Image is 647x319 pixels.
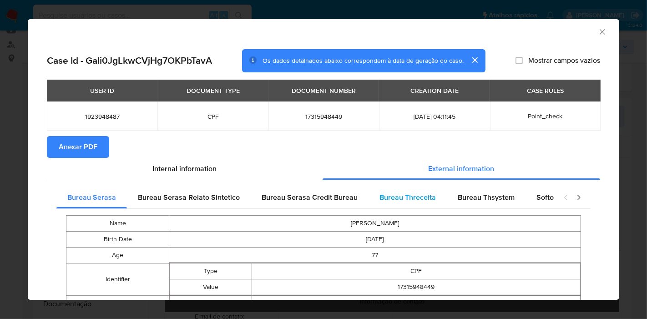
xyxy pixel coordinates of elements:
td: 77 [169,248,581,263]
button: Fechar a janela [598,27,606,35]
span: 1923948487 [58,112,147,121]
span: 17315948449 [279,112,368,121]
td: CPF [252,263,580,279]
span: Anexar PDF [59,137,97,157]
td: [PERSON_NAME] [169,216,581,232]
td: [DATE] [169,232,581,248]
td: 17315948449 [252,279,580,295]
span: Point_check [528,111,562,121]
span: Bureau Threceita [379,192,436,203]
div: closure-recommendation-modal [28,19,619,300]
h2: Case Id - Gali0JgLkwCVjHg7OKPbTavA [47,55,212,66]
span: Bureau Serasa [67,192,116,203]
td: Identifier [66,263,169,296]
input: Mostrar campos vazios [516,57,523,64]
span: Softon [536,192,558,203]
div: DOCUMENT NUMBER [286,83,361,98]
td: Name [66,216,169,232]
span: Internal information [153,163,217,174]
span: CPF [168,112,257,121]
div: DOCUMENT TYPE [181,83,245,98]
td: Type [170,263,252,279]
td: Value [170,279,252,295]
td: Type [170,296,252,312]
span: [DATE] 04:11:45 [390,112,479,121]
span: External information [429,163,495,174]
span: Bureau Serasa Credit Bureau [262,192,358,203]
span: Bureau Serasa Relato Sintetico [138,192,240,203]
div: Detailed info [47,158,600,180]
div: Detailed external info [56,187,554,208]
button: cerrar [464,49,485,71]
div: USER ID [85,83,120,98]
td: NIS [252,296,580,312]
button: Anexar PDF [47,136,109,158]
div: CREATION DATE [405,83,464,98]
div: CASE RULES [521,83,569,98]
td: Age [66,248,169,263]
td: Birth Date [66,232,169,248]
span: Os dados detalhados abaixo correspondem à data de geração do caso. [263,56,464,65]
span: Bureau Thsystem [458,192,515,203]
span: Mostrar campos vazios [528,56,600,65]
